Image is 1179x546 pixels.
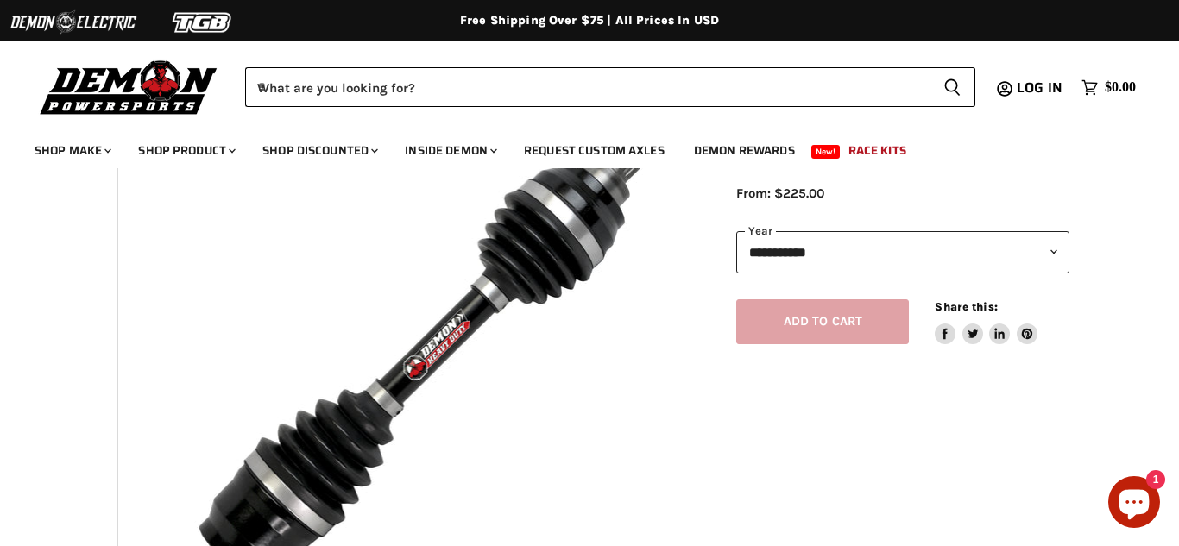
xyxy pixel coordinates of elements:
button: Search [930,67,975,107]
a: Request Custom Axles [511,133,678,168]
input: When autocomplete results are available use up and down arrows to review and enter to select [245,67,930,107]
aside: Share this: [935,299,1037,345]
ul: Main menu [22,126,1132,168]
a: Shop Discounted [249,133,388,168]
a: Demon Rewards [681,133,808,168]
img: Demon Powersports [35,56,224,117]
span: Log in [1017,77,1062,98]
img: TGB Logo 2 [138,6,268,39]
span: Share this: [935,300,997,313]
form: Product [245,67,975,107]
span: New! [811,145,841,159]
select: year [736,231,1069,273]
a: $0.00 [1073,75,1144,100]
a: Log in [1009,80,1073,96]
img: Demon Electric Logo 2 [9,6,138,39]
a: Shop Make [22,133,122,168]
a: Inside Demon [392,133,508,168]
a: Shop Product [125,133,246,168]
span: From: $225.00 [736,185,824,201]
inbox-online-store-chat: Shopify online store chat [1103,476,1165,532]
a: Race Kits [835,133,919,168]
span: $0.00 [1105,79,1136,96]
